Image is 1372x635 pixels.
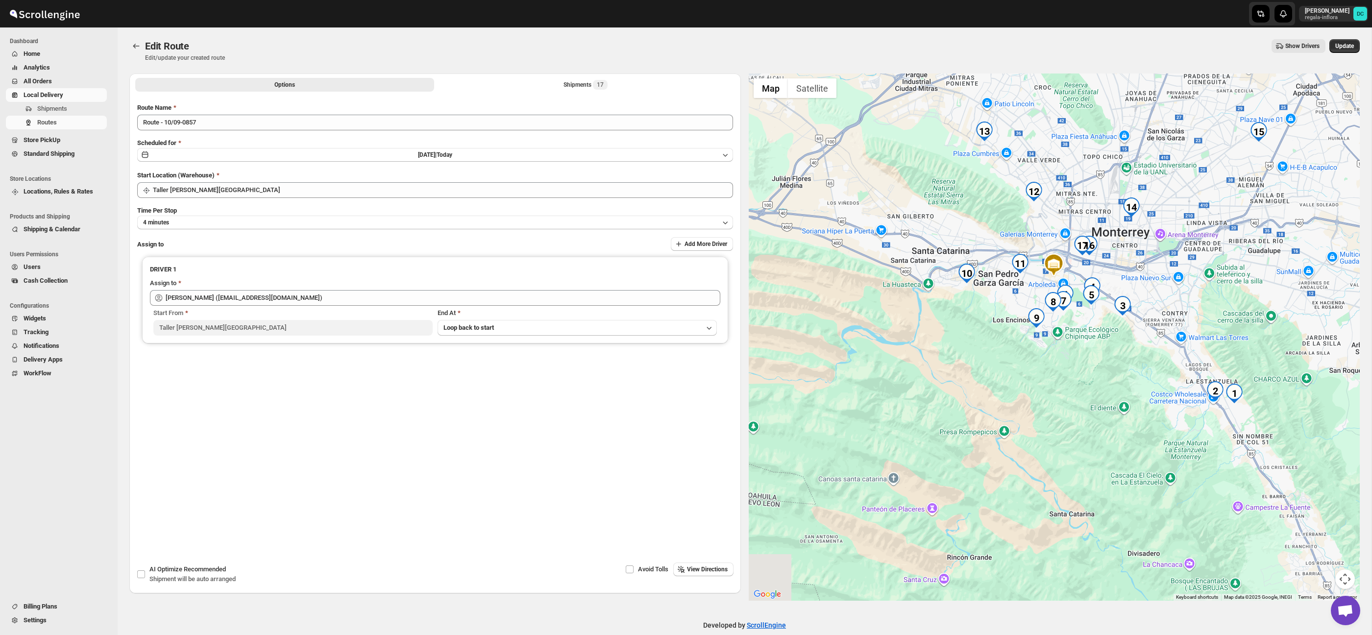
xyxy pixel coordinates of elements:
[1225,384,1244,403] div: 1
[1205,381,1225,401] div: 2
[747,621,786,629] a: ScrollEngine
[1305,15,1349,21] p: regala-inflora
[438,308,717,318] div: End At
[24,64,50,71] span: Analytics
[1081,285,1101,305] div: 5
[1224,594,1292,600] span: Map data ©2025 Google, INEGI
[6,47,107,61] button: Home
[10,302,111,310] span: Configurations
[1043,292,1063,312] div: 8
[1272,39,1325,53] button: Show Drivers
[685,240,727,248] span: Add More Driver
[149,565,226,573] span: AI Optimize
[754,78,788,98] button: Show street map
[37,119,57,126] span: Routes
[751,588,784,601] a: Open this area in Google Maps (opens a new window)
[436,78,735,92] button: Selected Shipments
[24,277,68,284] span: Cash Collection
[24,91,63,98] span: Local Delivery
[673,562,734,576] button: View Directions
[10,37,111,45] span: Dashboard
[6,116,107,129] button: Routes
[1285,42,1320,50] span: Show Drivers
[6,325,107,339] button: Tracking
[638,565,668,573] span: Avoid Tolls
[24,50,40,57] span: Home
[1353,7,1367,21] span: DAVID CORONADO
[418,151,437,158] span: [DATE] |
[1298,594,1312,600] a: Terms (opens in new tab)
[6,222,107,236] button: Shipping & Calendar
[1299,6,1368,22] button: User menu
[24,77,52,85] span: All Orders
[10,175,111,183] span: Store Locations
[671,237,733,251] button: Add More Driver
[24,328,49,336] span: Tracking
[24,616,47,624] span: Settings
[438,320,717,336] button: Loop back to start
[1335,42,1354,50] span: Update
[1082,277,1102,297] div: 4
[24,263,41,270] span: Users
[6,600,107,613] button: Billing Plans
[8,1,81,26] img: ScrollEngine
[6,102,107,116] button: Shipments
[24,225,80,233] span: Shipping & Calendar
[137,241,164,248] span: Assign to
[1024,182,1044,201] div: 12
[1122,197,1141,217] div: 14
[24,369,51,377] span: WorkFlow
[24,342,59,349] span: Notifications
[751,588,784,601] img: Google
[6,185,107,198] button: Locations, Rules & Rates
[437,151,452,158] span: Today
[1249,122,1269,142] div: 15
[6,274,107,288] button: Cash Collection
[975,122,994,141] div: 13
[145,54,225,62] p: Edit/update your created route
[24,603,57,610] span: Billing Plans
[153,182,733,198] input: Search location
[166,290,720,306] input: Search assignee
[137,216,733,229] button: 4 minutes
[1010,254,1030,273] div: 11
[597,81,604,89] span: 17
[153,309,183,317] span: Start From
[10,250,111,258] span: Users Permissions
[137,115,733,130] input: Eg: Bengaluru Route
[6,339,107,353] button: Notifications
[1176,594,1218,601] button: Keyboard shortcuts
[24,188,93,195] span: Locations, Rules & Rates
[129,95,741,465] div: All Route Options
[1073,236,1092,255] div: 17
[788,78,836,98] button: Show satellite imagery
[563,80,608,90] div: Shipments
[1113,296,1132,316] div: 3
[1329,39,1360,53] button: Update
[24,315,46,322] span: Widgets
[149,575,236,583] span: Shipment will be auto arranged
[274,81,295,89] span: Options
[24,356,63,363] span: Delivery Apps
[6,366,107,380] button: WorkFlow
[6,61,107,74] button: Analytics
[150,278,176,288] div: Assign to
[37,105,67,112] span: Shipments
[135,78,434,92] button: All Route Options
[24,150,74,157] span: Standard Shipping
[443,324,494,331] span: Loop back to start
[957,264,977,283] div: 10
[1357,11,1364,17] text: DC
[137,104,171,111] span: Route Name
[1318,594,1357,600] a: Report a map error
[6,353,107,366] button: Delivery Apps
[143,219,169,226] span: 4 minutes
[10,213,111,220] span: Products and Shipping
[1053,291,1073,311] div: 7
[137,139,176,147] span: Scheduled for
[137,171,215,179] span: Start Location (Warehouse)
[145,40,189,52] span: Edit Route
[184,565,226,573] span: Recommended
[150,265,720,274] h3: DRIVER 1
[6,74,107,88] button: All Orders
